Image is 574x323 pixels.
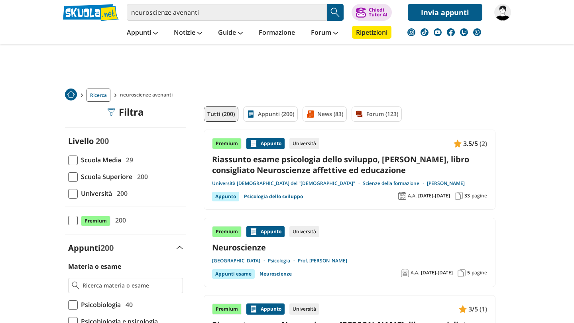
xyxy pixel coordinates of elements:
[68,136,94,146] label: Livello
[212,303,242,315] div: Premium
[460,28,468,36] img: twitch
[259,269,292,279] a: Neuroscienze
[120,89,176,102] span: neuroscienze avenanti
[68,262,121,271] label: Materia o esame
[463,138,478,149] span: 3.5/5
[112,215,126,225] span: 200
[327,4,344,21] button: Search Button
[68,242,114,253] label: Appunti
[454,140,462,148] img: Appunti contenuto
[246,138,285,149] div: Appunto
[408,4,482,21] a: Invia appunti
[398,192,406,200] img: Anno accademico
[134,171,148,182] span: 200
[459,305,467,313] img: Appunti contenuto
[369,8,387,17] div: Chiedi Tutor AI
[257,26,297,40] a: Formazione
[289,303,319,315] div: Università
[455,192,463,200] img: Pagine
[447,28,455,36] img: facebook
[329,6,341,18] img: Cerca appunti, riassunti o versioni
[250,228,258,236] img: Appunti contenuto
[289,138,319,149] div: Università
[96,136,109,146] span: 200
[421,28,429,36] img: tiktok
[411,270,419,276] span: A.A.
[177,246,183,249] img: Apri e chiudi sezione
[246,226,285,237] div: Appunto
[65,89,77,102] a: Home
[289,226,319,237] div: Università
[352,26,391,39] a: Ripetizioni
[212,180,363,187] a: Università [DEMOGRAPHIC_DATA] del "[DEMOGRAPHIC_DATA]"
[243,106,298,122] a: Appunti (200)
[355,110,363,118] img: Forum filtro contenuto
[250,140,258,148] img: Appunti contenuto
[100,242,114,253] span: 200
[246,303,285,315] div: Appunto
[401,269,409,277] img: Anno accademico
[212,192,239,201] div: Appunto
[407,28,415,36] img: instagram
[65,89,77,100] img: Home
[473,28,481,36] img: WhatsApp
[78,155,121,165] span: Scuola Media
[81,216,110,226] span: Premium
[212,138,242,149] div: Premium
[309,26,340,40] a: Forum
[83,282,179,290] input: Ricerca materia o esame
[427,180,465,187] a: [PERSON_NAME]
[306,110,314,118] img: News filtro contenuto
[472,270,487,276] span: pagine
[212,258,268,264] a: [GEOGRAPHIC_DATA]
[250,305,258,313] img: Appunti contenuto
[216,26,245,40] a: Guide
[352,106,402,122] a: Forum (123)
[108,108,116,116] img: Filtra filtri mobile
[418,193,450,199] span: [DATE]-[DATE]
[212,269,255,279] div: Appunti esame
[458,269,466,277] img: Pagine
[472,193,487,199] span: pagine
[480,138,487,149] span: (2)
[408,193,417,199] span: A.A.
[114,188,128,199] span: 200
[123,155,133,165] span: 29
[204,106,238,122] a: Tutti (200)
[127,4,327,21] input: Cerca appunti, riassunti o versioni
[78,188,112,199] span: Università
[468,304,478,314] span: 3/5
[172,26,204,40] a: Notizie
[122,299,133,310] span: 40
[108,106,144,118] div: Filtra
[78,299,121,310] span: Psicobiologia
[421,270,453,276] span: [DATE]-[DATE]
[212,242,487,253] a: Neuroscienze
[72,282,79,290] img: Ricerca materia o esame
[212,154,487,175] a: Riassunto esame psicologia dello sviluppo, [PERSON_NAME], libro consigliato Neuroscienze affettiv...
[78,171,132,182] span: Scuola Superiore
[247,110,255,118] img: Appunti filtro contenuto
[480,304,487,314] span: (1)
[467,270,470,276] span: 5
[494,4,511,21] img: lelleolo
[125,26,160,40] a: Appunti
[212,226,242,237] div: Premium
[464,193,470,199] span: 33
[298,258,347,264] a: Prof. [PERSON_NAME]
[363,180,427,187] a: Scienze della formazione
[352,4,392,21] button: ChiediTutor AI
[244,192,303,201] a: Psicologia dello sviluppo
[86,89,110,102] a: Ricerca
[303,106,347,122] a: News (83)
[434,28,442,36] img: youtube
[268,258,298,264] a: Psicologia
